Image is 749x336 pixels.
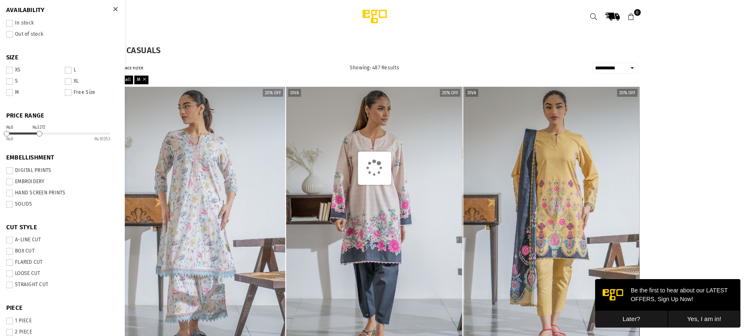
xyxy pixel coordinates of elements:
label: 20% off [617,89,638,97]
span: EMBELLISHMENT [6,154,119,162]
img: Ego [339,8,410,25]
label: L [65,67,119,74]
label: In stock [6,20,119,27]
a: M [134,76,149,84]
span: PRICE RANGE [6,112,119,120]
ins: 10353 [94,137,110,142]
label: 20% off [440,89,460,97]
label: 20% off [263,89,283,97]
label: S [6,78,60,85]
label: A-LINE CUT [6,237,119,243]
iframe: webpush-onsite [595,279,741,328]
label: FLARED CUT [6,259,119,266]
label: SOLIDS [6,201,119,208]
div: ₨3272 [32,125,45,130]
span: CUT STYLE [6,223,119,232]
span: SIZE [6,54,119,62]
label: M [6,89,60,96]
label: HAND SCREEN PRINTS [6,190,119,196]
label: Diva [465,89,478,97]
label: Out of stock [6,31,119,38]
a: Search [586,9,601,24]
span: Showing: 487 Results [350,65,399,71]
a: 0 [624,9,639,24]
label: STRAIGHT CUT [6,282,119,288]
button: ADVANCE FILTER [111,65,143,72]
label: 2 PIECE [6,329,119,336]
span: 0 [634,9,641,16]
label: LOOSE CUT [6,270,119,277]
label: Diva [288,89,301,97]
ins: 0 [6,137,14,142]
h1: ALL CASUALS [111,46,639,54]
label: 1 PIECE [6,318,119,324]
label: XL [65,78,119,85]
label: DIGITAL PRINTS [6,167,119,174]
label: EMBROIDERY [6,179,119,185]
label: XS [6,67,60,74]
span: Availability [6,6,119,15]
label: BOX CUT [6,248,119,255]
span: PIECE [6,304,119,312]
label: Free Size [65,89,119,96]
div: ₨0 [6,125,14,130]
